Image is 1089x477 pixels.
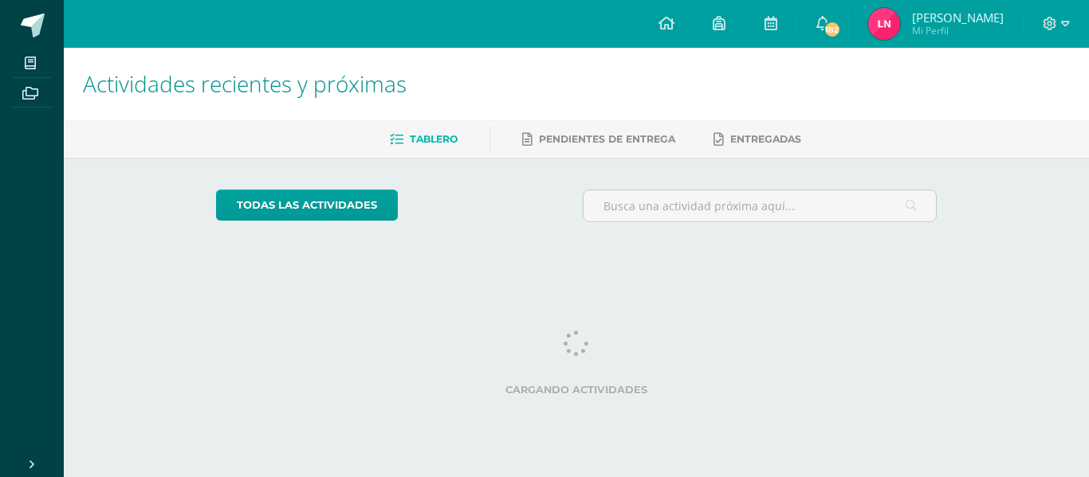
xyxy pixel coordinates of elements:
[83,68,407,99] span: Actividades recientes y próximas
[714,127,801,152] a: Entregadas
[730,133,801,145] span: Entregadas
[522,127,675,152] a: Pendientes de entrega
[539,133,675,145] span: Pendientes de entrega
[390,127,458,152] a: Tablero
[584,190,937,221] input: Busca una actividad próxima aquí...
[868,8,900,40] img: 7d44da2ed59e2e07a3a77ce03da3f5e2.png
[410,133,458,145] span: Tablero
[823,21,840,38] span: 182
[216,190,398,221] a: todas las Actividades
[912,24,1004,37] span: Mi Perfil
[912,10,1004,25] span: [PERSON_NAME]
[216,384,938,396] label: Cargando actividades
